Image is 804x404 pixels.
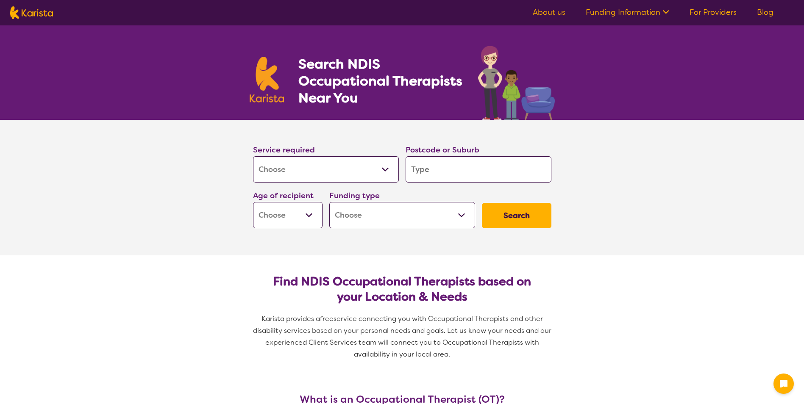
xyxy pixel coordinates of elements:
span: free [320,314,334,323]
a: About us [533,7,565,17]
h1: Search NDIS Occupational Therapists Near You [298,55,463,106]
a: For Providers [690,7,737,17]
label: Postcode or Suburb [406,145,479,155]
img: Karista logo [10,6,53,19]
span: Karista provides a [262,314,320,323]
label: Funding type [329,191,380,201]
img: Karista logo [250,57,284,102]
input: Type [406,156,551,183]
label: Age of recipient [253,191,314,201]
span: service connecting you with Occupational Therapists and other disability services based on your p... [253,314,553,359]
a: Funding Information [586,7,669,17]
label: Service required [253,145,315,155]
h2: Find NDIS Occupational Therapists based on your Location & Needs [260,274,545,304]
a: Blog [757,7,773,17]
button: Search [482,203,551,228]
img: occupational-therapy [478,46,555,120]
